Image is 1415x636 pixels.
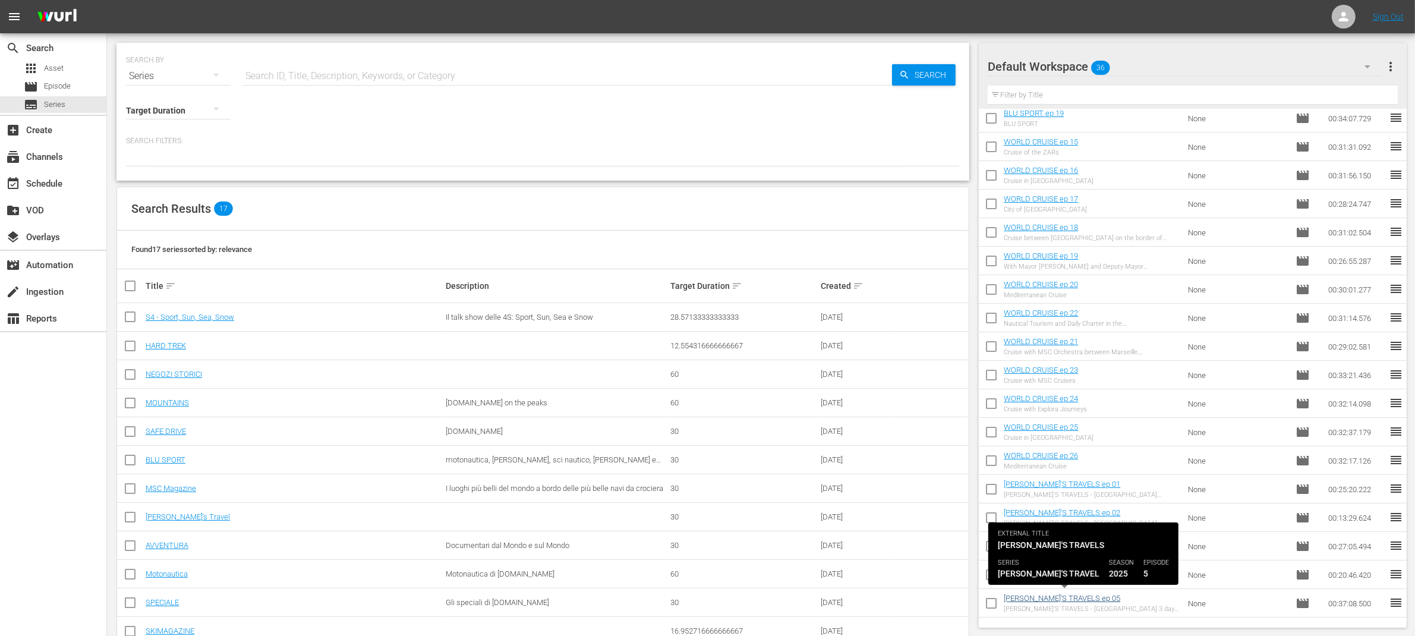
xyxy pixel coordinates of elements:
span: reorder [1389,424,1403,439]
span: Episode [1296,168,1310,182]
td: None [1183,247,1291,275]
div: [DATE] [821,313,892,322]
div: City of [GEOGRAPHIC_DATA] [1004,206,1087,213]
span: menu [7,10,21,24]
span: Episode [1296,596,1310,610]
span: Series [44,99,65,111]
a: WORLD CRUISE ep 23 [1004,366,1078,374]
span: 17 [214,201,233,216]
a: SAFE DRIVE [146,427,186,436]
a: BLU SPORT ep 19 [1004,109,1064,118]
div: Cruise between [GEOGRAPHIC_DATA] on the border of [GEOGRAPHIC_DATA] and [GEOGRAPHIC_DATA] [1004,234,1178,242]
td: None [1183,190,1291,218]
span: reorder [1389,567,1403,581]
td: None [1183,332,1291,361]
p: Search Filters: [126,136,960,146]
div: Cruise in [GEOGRAPHIC_DATA] [1004,177,1093,185]
button: Search [892,64,956,86]
span: Episode [1296,254,1310,268]
div: 30 [670,541,817,550]
div: [DATE] [821,598,892,607]
div: 30 [670,484,817,493]
span: more_vert [1384,59,1398,74]
span: Episode [24,80,38,94]
span: Gli speciali di [DOMAIN_NAME] [446,598,549,607]
span: Episode [1296,539,1310,553]
span: reorder [1389,139,1403,153]
div: [DATE] [821,455,892,464]
div: Cruise of the ZARs [1004,149,1078,156]
span: Episode [1296,225,1310,240]
a: [PERSON_NAME]'S TRAVELS ep 01 [1004,480,1120,489]
td: 00:32:37.179 [1323,418,1389,446]
td: None [1183,532,1291,561]
td: None [1183,503,1291,532]
span: [DOMAIN_NAME] on the peaks [446,398,547,407]
div: 28.57133333333333 [670,313,817,322]
div: [DATE] [821,626,892,635]
span: Episode [1296,197,1310,211]
span: Episode [1296,568,1310,582]
span: reorder [1389,225,1403,239]
td: 00:20:46.420 [1323,561,1389,589]
a: Motonautica [146,569,188,578]
span: Episode [1296,511,1310,525]
div: Title [146,279,442,293]
td: 00:27:05.494 [1323,532,1389,561]
span: Channels [6,150,20,164]
div: 30 [670,427,817,436]
td: 00:31:02.504 [1323,218,1389,247]
span: Il talk show delle 4S: Sport, Sun, Sea e Snow [446,313,593,322]
div: [DATE] [821,484,892,493]
span: Found 17 series sorted by: relevance [131,245,252,254]
div: Description [446,281,667,291]
div: [DATE] [821,512,892,521]
span: reorder [1389,282,1403,296]
div: Target Duration [670,279,817,293]
td: 00:32:14.098 [1323,389,1389,418]
span: Episode [1296,368,1310,382]
a: WORLD CRUISE ep 21 [1004,337,1078,346]
a: [PERSON_NAME]'S TRAVELS ep 04 [1004,565,1120,574]
div: [DATE] [821,398,892,407]
div: [PERSON_NAME]'S TRAVELS - [GEOGRAPHIC_DATA] on budget [1004,577,1178,584]
a: [PERSON_NAME]'s Travel [146,512,230,521]
span: reorder [1389,367,1403,382]
td: None [1183,389,1291,418]
a: HARD TREK [146,341,186,350]
span: reorder [1389,196,1403,210]
a: WORLD CRUISE ep 16 [1004,166,1078,175]
div: Cruise with MSC Cruises [1004,377,1078,385]
div: [PERSON_NAME]'S TRAVELS - [GEOGRAPHIC_DATA] [GEOGRAPHIC_DATA] and pandas [1004,519,1178,527]
div: Created [821,279,892,293]
td: 00:30:01.277 [1323,275,1389,304]
td: 00:28:24.747 [1323,190,1389,218]
span: Episode [1296,482,1310,496]
span: Ingestion [6,285,20,299]
span: Search [6,41,20,55]
span: Asset [24,61,38,75]
div: Cruise with Explora Journeys [1004,405,1087,413]
td: None [1183,361,1291,389]
td: 00:26:55.287 [1323,247,1389,275]
td: 00:37:08.500 [1323,589,1389,618]
div: 60 [670,569,817,578]
span: Search Results [131,201,211,216]
span: Episode [1296,396,1310,411]
span: Episode [44,80,71,92]
a: [PERSON_NAME]'S TRAVELS ep 05 [1004,594,1120,603]
span: Create [6,123,20,137]
div: 60 [670,398,817,407]
a: SKIMAGAZINE [146,626,194,635]
span: Episode [1296,454,1310,468]
span: reorder [1389,168,1403,182]
span: sort [165,281,176,291]
a: S4 - Sport, Sun, Sea, Snow [146,313,234,322]
span: reorder [1389,396,1403,410]
a: NEGOZI STORICI [146,370,202,379]
td: 00:34:07.729 [1323,104,1389,133]
td: None [1183,561,1291,589]
div: Mediterranean Cruise [1004,291,1078,299]
span: reorder [1389,596,1403,610]
td: None [1183,275,1291,304]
